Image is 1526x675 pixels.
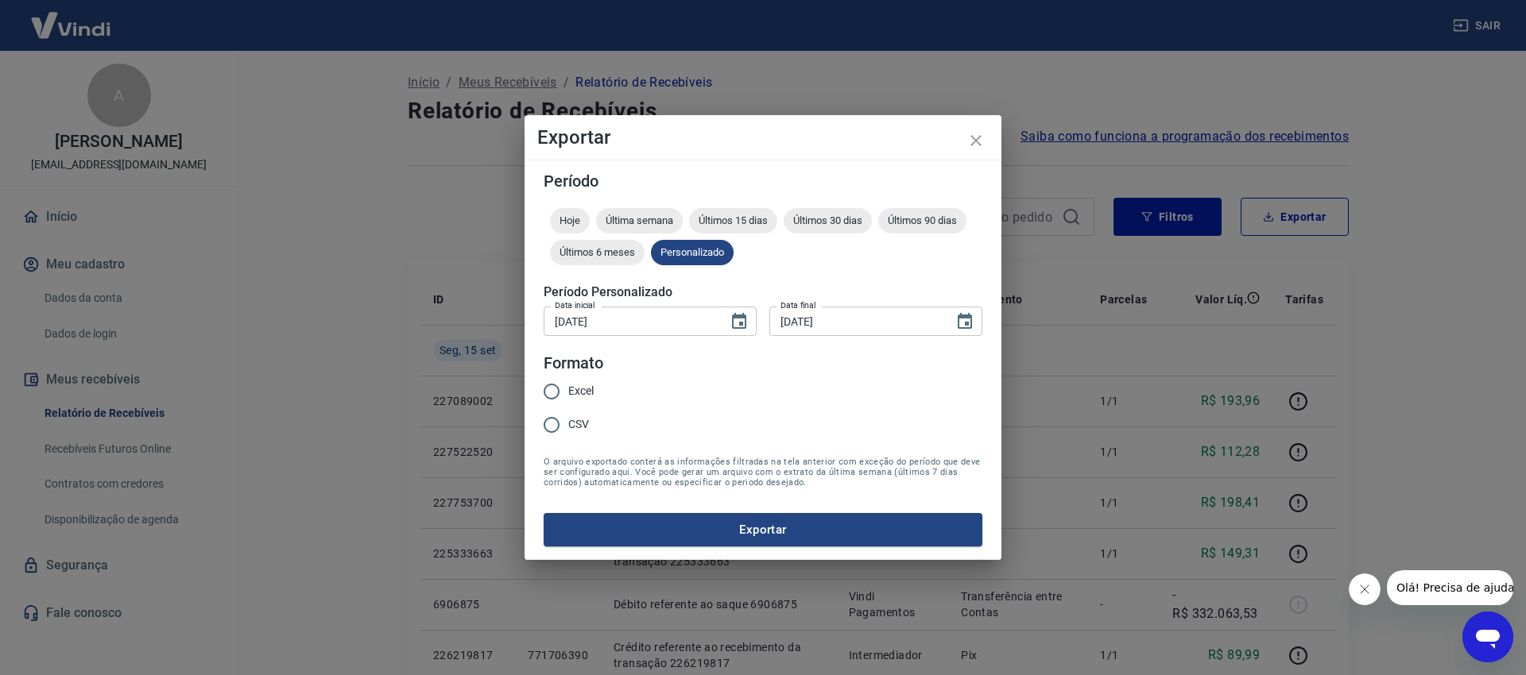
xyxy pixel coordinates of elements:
button: close [957,121,995,160]
iframe: Fechar mensagem [1349,573,1381,605]
div: Últimos 30 dias [784,208,872,233]
button: Choose date, selected date is 1 de set de 2025 [723,306,755,337]
button: Exportar [544,513,982,546]
div: Últimos 6 meses [550,240,645,265]
iframe: Botão para abrir a janela de mensagens [1462,611,1513,662]
div: Últimos 90 dias [878,208,966,233]
span: Hoje [550,214,590,226]
div: Personalizado [651,240,734,265]
span: Últimos 90 dias [878,214,966,226]
span: O arquivo exportado conterá as informações filtradas na tela anterior com exceção do período que ... [544,457,982,488]
h5: Período Personalizado [544,284,982,300]
span: Excel [568,383,594,399]
div: Última semana [596,208,683,233]
input: DD/MM/YYYY [769,307,943,336]
span: Última semana [596,214,683,226]
div: Hoje [550,208,590,233]
span: Últimos 6 meses [550,246,645,258]
input: DD/MM/YYYY [544,307,717,336]
h5: Período [544,173,982,189]
legend: Formato [544,352,603,375]
iframe: Mensagem da empresa [1387,570,1513,605]
label: Data inicial [555,299,595,311]
span: CSV [568,416,589,433]
button: Choose date, selected date is 15 de set de 2025 [949,306,981,337]
span: Personalizado [651,246,734,258]
div: Últimos 15 dias [689,208,777,233]
span: Olá! Precisa de ajuda? [10,11,134,24]
span: Últimos 30 dias [784,214,872,226]
h4: Exportar [537,128,989,147]
label: Data final [780,299,816,311]
span: Últimos 15 dias [689,214,777,226]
